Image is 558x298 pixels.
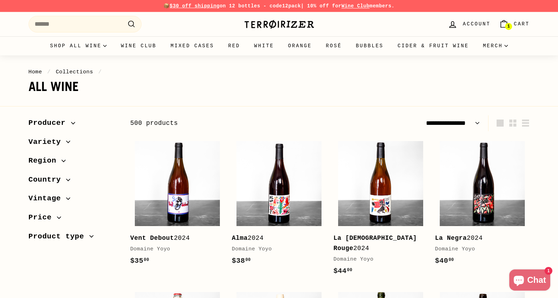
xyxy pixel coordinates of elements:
a: Collections [56,69,93,75]
div: 2024 [232,233,319,243]
span: $44 [334,267,353,275]
span: Product type [29,231,90,243]
a: Red [221,36,247,55]
a: White [247,36,281,55]
nav: breadcrumbs [29,68,530,76]
button: Region [29,153,119,172]
a: La Negra2024Domaine Yoyo [435,136,530,274]
sup: 00 [347,268,352,273]
strong: 12pack [282,3,301,9]
span: Country [29,174,66,186]
span: / [46,69,53,75]
button: Variety [29,134,119,153]
button: Producer [29,115,119,134]
span: $40 [435,257,454,265]
a: Wine Club [114,36,163,55]
b: La Negra [435,235,467,242]
a: Wine Club [341,3,370,9]
div: Domaine Yoyo [334,255,421,264]
div: 2024 [435,233,523,243]
b: Vent Debout [130,235,174,242]
button: Country [29,172,119,191]
div: 2024 [334,233,421,254]
div: 2024 [130,233,218,243]
a: Mixed Cases [163,36,221,55]
b: Alma [232,235,248,242]
div: Domaine Yoyo [130,245,218,254]
a: Alma2024Domaine Yoyo [232,136,326,274]
span: $30 off shipping [170,3,220,9]
button: Vintage [29,191,119,210]
span: $35 [130,257,149,265]
a: La [DEMOGRAPHIC_DATA] Rouge2024Domaine Yoyo [334,136,428,284]
span: $38 [232,257,251,265]
span: Region [29,155,62,167]
span: Price [29,212,57,224]
div: 500 products [130,118,330,128]
summary: Merch [476,36,515,55]
a: Vent Debout2024Domaine Yoyo [130,136,225,274]
span: Producer [29,117,71,129]
h1: All wine [29,80,530,94]
a: Home [29,69,42,75]
a: Cider & Fruit Wine [391,36,476,55]
button: Product type [29,229,119,248]
span: Account [463,20,490,28]
sup: 00 [144,257,149,262]
button: Price [29,210,119,229]
sup: 00 [449,257,454,262]
a: Rosé [319,36,349,55]
span: / [97,69,104,75]
span: Variety [29,136,66,148]
sup: 00 [245,257,251,262]
p: 📦 on 12 bottles - code | 10% off for members. [29,2,530,10]
b: La [DEMOGRAPHIC_DATA] Rouge [334,235,417,252]
summary: Shop all wine [43,36,114,55]
div: Domaine Yoyo [435,245,523,254]
span: 1 [507,24,510,29]
a: Account [444,14,494,35]
div: Primary [14,36,544,55]
div: Domaine Yoyo [232,245,319,254]
a: Orange [281,36,319,55]
a: Bubbles [349,36,390,55]
span: Cart [514,20,530,28]
inbox-online-store-chat: Shopify online store chat [507,269,552,292]
a: Cart [495,14,534,35]
span: Vintage [29,193,66,205]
